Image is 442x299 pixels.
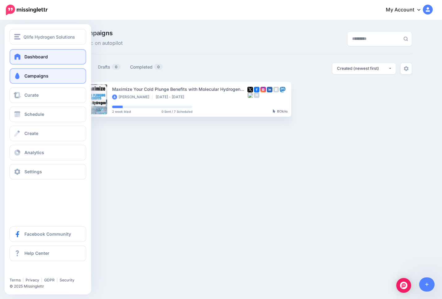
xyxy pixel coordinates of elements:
[44,278,55,282] a: GDPR
[273,110,288,113] div: Clicks
[254,87,259,92] img: facebook-square.png
[98,63,121,71] a: Drafts0
[10,145,86,160] a: Analytics
[10,246,86,261] a: Help Center
[57,278,58,282] span: |
[24,92,39,98] span: Curate
[273,109,276,113] img: pointer-grey-darker.png
[24,231,71,237] span: Facebook Community
[23,278,24,282] span: |
[332,63,396,74] button: Created (newest first)
[60,278,74,282] a: Security
[112,86,247,93] div: Maximize Your Cold Plunge Benefits with Molecular Hydrogen Bath
[112,64,120,70] span: 0
[10,68,86,84] a: Campaigns
[280,87,285,92] img: mastodon-square.png
[10,164,86,179] a: Settings
[130,63,163,71] a: Completed0
[254,92,259,98] img: medium-grey-square.png
[24,112,44,117] span: Schedule
[10,278,21,282] a: Terms
[26,278,39,282] a: Privacy
[10,49,86,65] a: Dashboard
[404,66,409,71] img: settings-grey.png
[6,5,48,15] img: Missinglettr
[162,110,192,113] span: 0 Sent / 7 Scheduled
[66,39,123,47] span: Drive traffic on autopilot
[10,126,86,141] a: Create
[396,278,411,293] div: Open Intercom Messenger
[10,283,91,289] li: © 2025 Missinglettr
[24,54,48,59] span: Dashboard
[10,87,86,103] a: Curate
[10,107,86,122] a: Schedule
[23,33,75,40] span: Qlife Hydrogen Solutions
[154,64,163,70] span: 0
[24,131,38,136] span: Create
[337,65,388,71] div: Created (newest first)
[24,169,42,174] span: Settings
[247,87,253,92] img: twitter-square.png
[10,226,86,242] a: Facebook Community
[112,95,153,99] li: [PERSON_NAME]
[273,87,279,92] img: google_business-grey-square.png
[380,2,433,18] a: My Account
[247,92,253,98] img: bluesky-grey-square.png
[24,73,48,78] span: Campaigns
[277,109,279,113] b: 0
[10,269,57,275] iframe: Twitter Follow Button
[267,87,272,92] img: linkedin-square.png
[14,34,20,40] img: menu.png
[112,110,131,113] span: 2 week blast
[260,87,266,92] img: instagram-square.png
[66,30,123,36] span: Drip Campaigns
[403,36,408,41] img: search-grey-6.png
[24,150,44,155] span: Analytics
[156,95,187,99] li: [DATE] - [DATE]
[10,29,86,44] button: Qlife Hydrogen Solutions
[24,251,49,256] span: Help Center
[41,278,42,282] span: |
